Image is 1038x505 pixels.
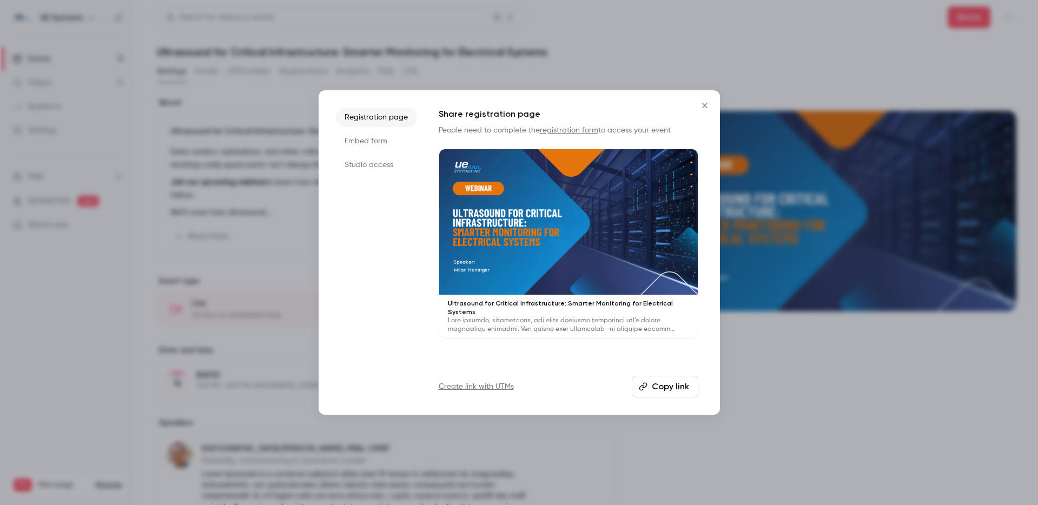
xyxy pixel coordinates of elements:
[448,299,689,316] p: Ultrasound for Critical Infrastructure: Smarter Monitoring for Electrical Systems
[336,108,417,127] li: Registration page
[336,155,417,175] li: Studio access
[448,316,689,334] p: Lore ipsumdo, sitametcons, adi elits doeiusmo temporinci utl’e dolore magnaaliqu enimadmi. Ven qu...
[439,125,698,136] p: People need to complete the to access your event
[439,149,698,338] a: Ultrasound for Critical Infrastructure: Smarter Monitoring for Electrical SystemsLore ipsumdo, si...
[336,131,417,151] li: Embed form
[439,108,698,121] h1: Share registration page
[632,376,698,397] button: Copy link
[540,127,598,134] a: registration form
[439,381,514,392] a: Create link with UTMs
[694,95,716,116] button: Close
